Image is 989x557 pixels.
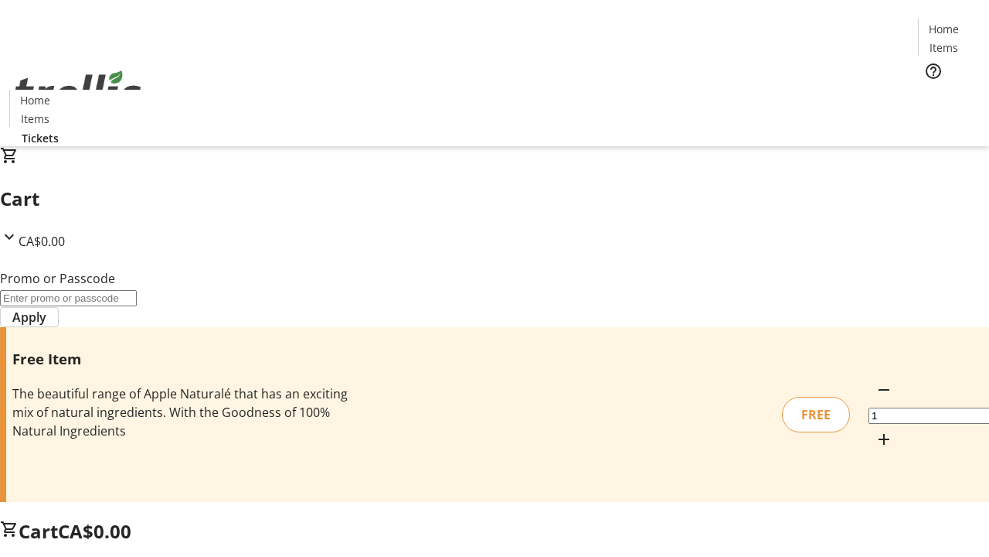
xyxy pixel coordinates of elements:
div: FREE [782,397,850,432]
a: Items [10,111,59,127]
img: Orient E2E Organization EKt8kGzQXz's Logo [9,53,147,131]
div: The beautiful range of Apple Naturalé that has an exciting mix of natural ingredients. With the G... [12,384,350,440]
button: Decrement by one [868,374,899,405]
a: Tickets [918,90,980,106]
span: CA$0.00 [19,233,65,250]
span: Items [930,39,958,56]
span: CA$0.00 [58,518,131,544]
span: Apply [12,308,46,326]
span: Tickets [22,130,59,146]
button: Increment by one [868,424,899,455]
span: Home [929,21,959,37]
a: Home [10,92,59,108]
a: Tickets [9,130,71,146]
button: Help [918,56,949,87]
span: Home [20,92,50,108]
h3: Free Item [12,348,350,370]
span: Items [21,111,49,127]
span: Tickets [930,90,967,106]
a: Home [919,21,968,37]
a: Items [919,39,968,56]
